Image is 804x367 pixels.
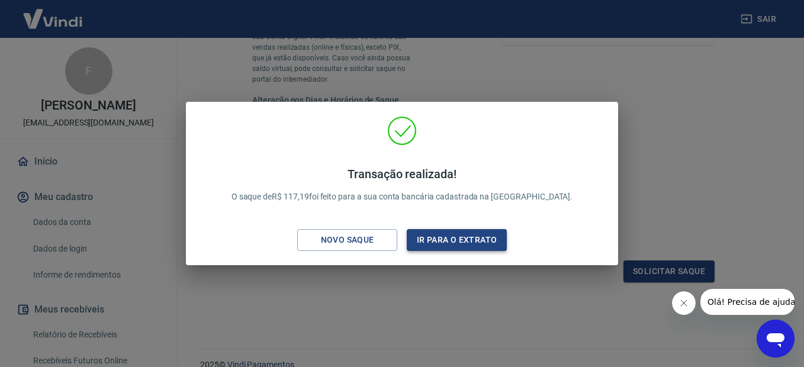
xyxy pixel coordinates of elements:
h4: Transação realizada! [231,167,573,181]
iframe: Botão para abrir a janela de mensagens [757,320,795,358]
iframe: Mensagem da empresa [700,289,795,315]
iframe: Fechar mensagem [672,291,696,315]
button: Novo saque [297,229,397,251]
div: Novo saque [307,233,388,247]
span: Olá! Precisa de ajuda? [7,8,99,18]
button: Ir para o extrato [407,229,507,251]
p: O saque de R$ 117,19 foi feito para a sua conta bancária cadastrada na [GEOGRAPHIC_DATA]. [231,167,573,203]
